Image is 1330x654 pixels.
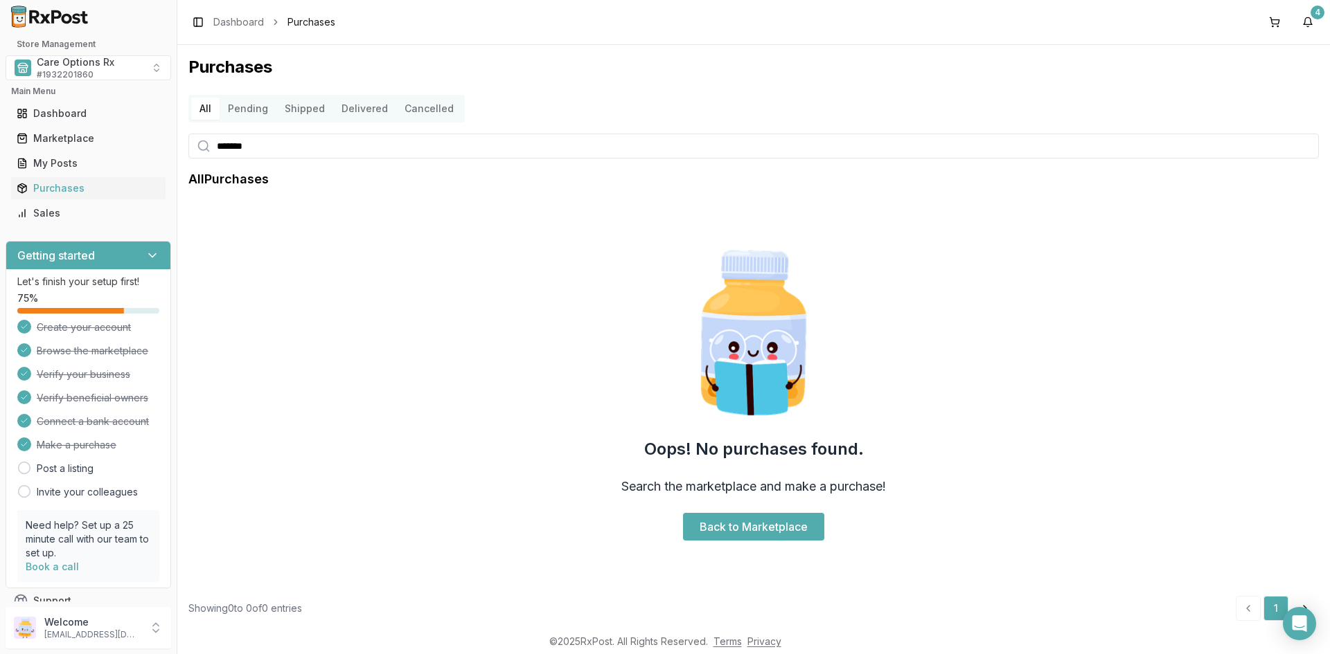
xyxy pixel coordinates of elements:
nav: pagination [1236,596,1319,621]
button: 4 [1297,11,1319,33]
a: Dashboard [11,101,166,126]
div: Dashboard [17,107,160,120]
span: Create your account [37,320,131,334]
h1: Purchases [188,56,1319,78]
a: 1 [1263,596,1288,621]
button: Purchases [6,177,171,199]
span: 75 % [17,291,38,305]
p: Need help? Set up a 25 minute call with our team to set up. [26,518,151,560]
h2: Oops! No purchases found. [644,438,864,460]
button: Support [6,588,171,613]
a: Terms [713,635,742,647]
nav: breadcrumb [213,15,335,29]
a: Sales [11,201,166,226]
span: Verify your business [37,367,130,381]
span: Care Options Rx [37,55,114,69]
a: Privacy [747,635,781,647]
p: Welcome [44,615,141,629]
button: All [191,98,220,120]
h3: Search the marketplace and make a purchase! [621,477,886,496]
button: Dashboard [6,102,171,125]
div: My Posts [17,156,160,170]
a: Go to next page [1291,596,1319,621]
button: Delivered [333,98,396,120]
p: Let's finish your setup first! [17,275,159,289]
span: Make a purchase [37,438,116,452]
h1: All Purchases [188,170,269,189]
span: Connect a bank account [37,415,149,428]
button: Marketplace [6,127,171,149]
span: Purchases [287,15,335,29]
img: RxPost Logo [6,6,94,28]
a: Book a call [26,561,79,572]
a: Marketplace [11,126,166,151]
div: Showing 0 to 0 of 0 entries [188,601,302,615]
a: Dashboard [213,15,264,29]
p: [EMAIL_ADDRESS][DOMAIN_NAME] [44,629,141,640]
a: Post a listing [37,462,94,475]
button: My Posts [6,152,171,174]
span: Verify beneficial owners [37,391,148,405]
div: Purchases [17,181,160,195]
button: Cancelled [396,98,462,120]
span: # 1932201860 [37,69,94,80]
img: User avatar [14,617,36,639]
h2: Store Management [6,39,171,50]
h3: Getting started [17,247,95,264]
div: Open Intercom Messenger [1283,607,1316,640]
img: Smart Pill Bottle [665,244,842,421]
div: 4 [1311,6,1324,19]
button: Shipped [276,98,333,120]
button: Pending [220,98,276,120]
a: Invite your colleagues [37,485,138,499]
div: Sales [17,206,160,220]
div: Marketplace [17,131,160,145]
h2: Main Menu [11,86,166,97]
button: Sales [6,202,171,224]
a: Back to Marketplace [683,513,824,541]
a: Purchases [11,176,166,201]
button: Select a view [6,55,171,80]
span: Browse the marketplace [37,344,148,358]
a: My Posts [11,151,166,176]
